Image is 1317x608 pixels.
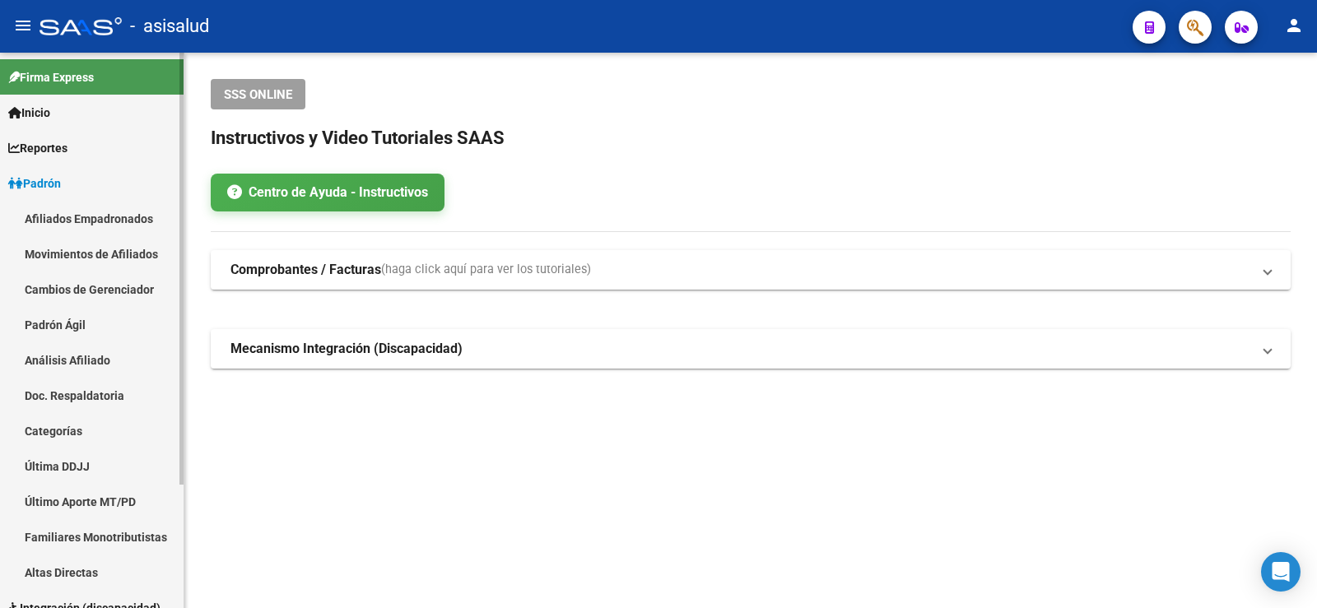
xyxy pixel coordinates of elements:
[224,87,292,102] span: SSS ONLINE
[230,261,381,279] strong: Comprobantes / Facturas
[211,174,444,211] a: Centro de Ayuda - Instructivos
[8,104,50,122] span: Inicio
[130,8,209,44] span: - asisalud
[13,16,33,35] mat-icon: menu
[1261,552,1301,592] div: Open Intercom Messenger
[211,123,1291,154] h2: Instructivos y Video Tutoriales SAAS
[211,329,1291,369] mat-expansion-panel-header: Mecanismo Integración (Discapacidad)
[8,174,61,193] span: Padrón
[211,250,1291,290] mat-expansion-panel-header: Comprobantes / Facturas(haga click aquí para ver los tutoriales)
[211,79,305,109] button: SSS ONLINE
[8,139,67,157] span: Reportes
[381,261,591,279] span: (haga click aquí para ver los tutoriales)
[1284,16,1304,35] mat-icon: person
[230,340,463,358] strong: Mecanismo Integración (Discapacidad)
[8,68,94,86] span: Firma Express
